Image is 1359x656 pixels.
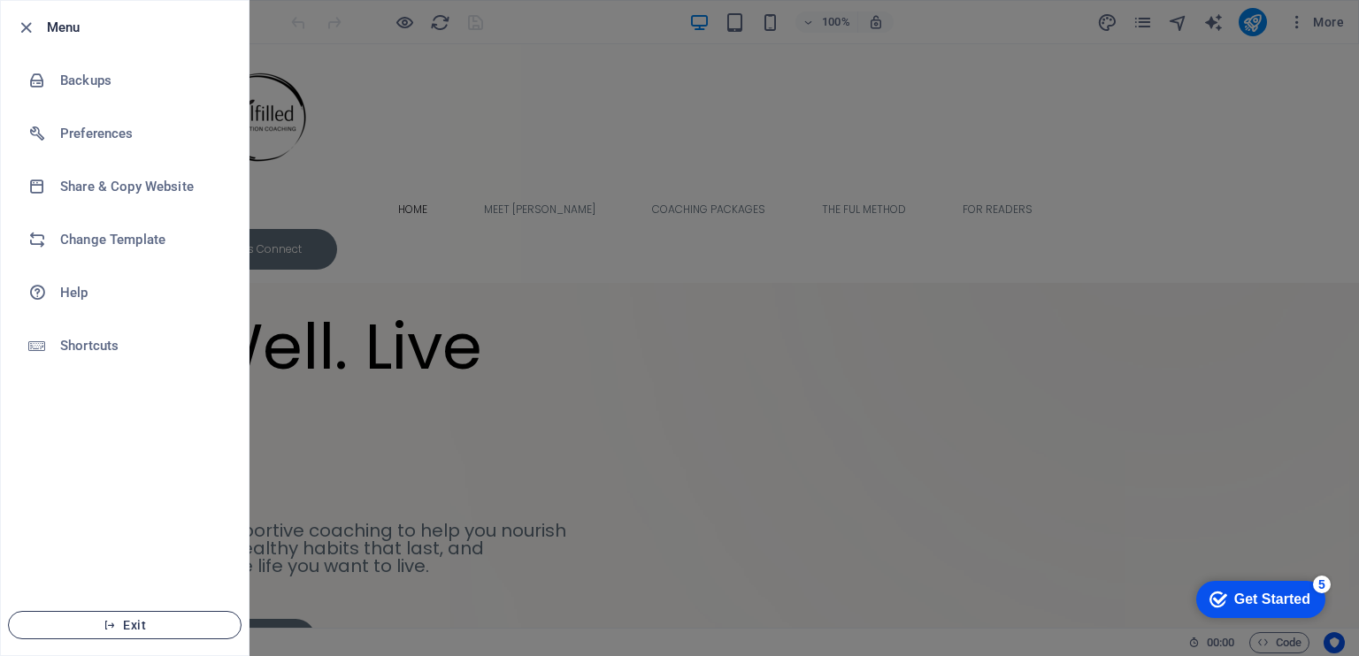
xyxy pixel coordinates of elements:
h6: Shortcuts [60,335,224,356]
h6: Help [60,282,224,303]
h6: Share & Copy Website [60,176,224,197]
div: Get Started [52,19,128,35]
div: 5 [131,4,149,21]
h6: Preferences [60,123,224,144]
h6: Backups [60,70,224,91]
span: Exit [23,618,226,632]
a: Help [1,266,249,319]
div: Get Started 5 items remaining, 0% complete [14,9,143,46]
h6: Menu [47,17,234,38]
button: Exit [8,611,242,639]
h6: Change Template [60,229,224,250]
